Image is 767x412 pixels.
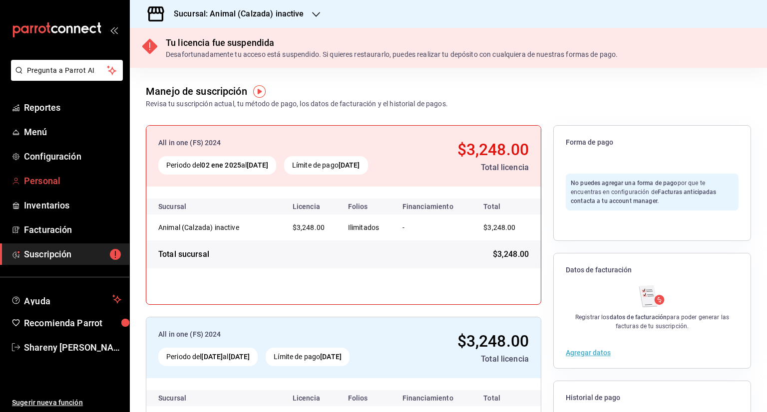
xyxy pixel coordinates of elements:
[285,390,340,406] th: Licencia
[253,85,266,98] img: Tooltip marker
[27,65,107,76] span: Pregunta a Parrot AI
[24,247,121,261] span: Suscripción
[293,223,325,231] span: $3,248.00
[247,161,268,169] strong: [DATE]
[166,36,618,49] div: Tu licencia fue suspendida
[158,203,213,210] div: Sucursal
[24,199,121,212] span: Inventarios
[457,140,529,159] span: $3,248.00
[24,101,121,114] span: Reportes
[201,353,223,361] strong: [DATE]
[340,214,394,240] td: Ilimitados
[24,174,121,188] span: Personal
[158,394,213,402] div: Sucursal
[320,353,342,361] strong: [DATE]
[471,199,541,214] th: Total
[166,8,304,20] h3: Sucursal: Animal (Calzada) inactive
[493,248,529,260] span: $3,248.00
[158,348,258,366] div: Periodo del al
[24,316,121,330] span: Recomienda Parrot
[340,390,394,406] th: Folios
[158,138,408,148] div: All in one (FS) 2024
[158,248,209,260] div: Total sucursal
[166,49,618,60] div: Desafortunadamente tu acceso está suspendido. Si quieres restaurarlo, puedes realizar tu depósito...
[457,332,529,351] span: $3,248.00
[146,84,247,99] div: Manejo de suscripción
[284,156,368,175] div: Límite de pago
[158,329,399,340] div: All in one (FS) 2024
[610,314,667,321] strong: datos de facturación
[201,161,241,169] strong: 02 ene 2025
[483,223,515,231] span: $3,248.00
[566,393,739,403] span: Historial de pago
[571,180,717,205] span: por que te encuentras en configuración de
[110,26,118,34] button: open_drawer_menu
[566,138,739,147] span: Forma de pago
[7,72,123,83] a: Pregunta a Parrot AI
[146,99,448,109] div: Revisa tu suscripción actual, tu método de pago, los datos de facturación y el historial de pagos.
[24,223,121,236] span: Facturación
[158,222,258,232] div: Animal (Calzada) inactive
[416,162,529,174] div: Total licencia
[266,348,350,366] div: Límite de pago
[229,353,250,361] strong: [DATE]
[566,349,611,356] button: Agregar datos
[24,293,108,305] span: Ayuda
[12,398,121,408] span: Sugerir nueva función
[394,214,472,240] td: -
[566,313,739,331] div: Registrar los para poder generar las facturas de tu suscripción.
[285,199,340,214] th: Licencia
[24,125,121,139] span: Menú
[394,199,472,214] th: Financiamiento
[571,180,678,187] strong: No puedes agregar una forma de pago
[566,265,739,275] span: Datos de facturación
[339,161,360,169] strong: [DATE]
[24,341,121,354] span: Shareny [PERSON_NAME]
[394,390,472,406] th: Financiamiento
[158,156,276,175] div: Periodo del al
[471,390,541,406] th: Total
[407,353,529,365] div: Total licencia
[24,150,121,163] span: Configuración
[340,199,394,214] th: Folios
[11,60,123,81] button: Pregunta a Parrot AI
